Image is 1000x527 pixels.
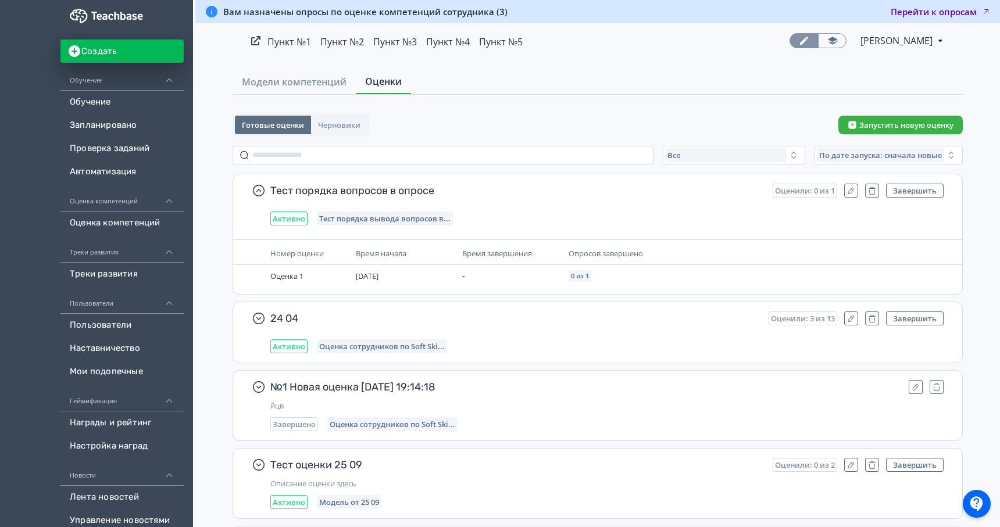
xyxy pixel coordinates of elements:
span: Готовые оценки [242,120,304,130]
button: Все [663,146,805,164]
a: Запланировано [60,114,184,137]
span: Активно [273,214,305,223]
span: Модель от 25 09 [319,497,379,507]
span: Тест порядка вывода вопросов в опросе [319,214,451,223]
button: Завершить [886,184,944,198]
a: Мои подопечные [60,360,184,383]
a: Пользователи [60,314,184,337]
span: Оценка сотрудников по Soft Skills [330,420,455,429]
a: Пункт №1 [267,35,311,48]
button: Завершить [886,311,944,325]
a: Пункт №4 [426,35,470,48]
div: Геймификация [60,383,184,411]
span: Вам назначены опросы по оценке компетенций сотрудника (3) [223,6,508,17]
span: Номер оценки [270,248,324,259]
a: Настройка наград [60,435,184,458]
span: Время завершения [462,248,532,259]
span: Активно [273,497,305,507]
button: Запустить новую оценку [838,116,963,134]
div: Пользователи [60,286,184,314]
a: Переключиться в режим ученика [818,33,847,48]
span: йцв [270,401,944,410]
a: Награды и рейтинг [60,411,184,435]
a: Оценка компетенций [60,211,184,235]
span: Оценка 1 [270,271,303,281]
span: [DATE] [356,271,378,281]
span: Оценили: 3 из 13 [771,314,835,323]
span: 0 из 1 [571,273,589,279]
span: Оценка сотрудников по Soft Skills [319,342,445,351]
a: Лента новостей [60,486,184,509]
div: Новости [60,458,184,486]
span: Модели компетенций [242,75,347,89]
span: Все [667,150,680,160]
a: Обучение [60,91,184,114]
span: Активно [273,342,305,351]
span: По дате запуска: сначала новые [819,150,942,160]
span: Оценили: 0 из 1 [775,186,835,195]
a: Проверка заданий [60,137,184,160]
a: Пункт №3 [373,35,417,48]
button: Перейти к опросам [891,6,991,17]
span: Тест оценки 25 09 [270,458,763,472]
span: Оценки [365,74,402,88]
span: Тест порядка вопросов в опросе [270,184,763,198]
button: Готовые оценки [235,116,311,134]
span: 24 04 [270,311,759,325]
a: Наставничество [60,337,184,360]
span: Опросов завершено [569,248,643,259]
span: №1 Новая оценка [DATE] 19:14:18 [270,380,899,394]
span: Завершено [273,420,316,429]
div: Обучение [60,63,184,91]
button: По дате запуска: сначала новые [815,146,963,164]
span: Оценили: 0 из 2 [775,460,835,469]
span: Александр Лесков [860,34,934,48]
span: Описание оценки здесь [270,479,944,488]
td: - [458,265,564,287]
div: Треки развития [60,235,184,263]
span: Время начала [356,248,406,259]
button: Черновики [311,116,367,134]
span: Черновики [318,120,360,130]
button: Создать [60,40,184,63]
div: Оценка компетенций [60,184,184,211]
a: Автоматизация [60,160,184,184]
a: Треки развития [60,263,184,286]
a: Пункт №2 [320,35,364,48]
a: Пункт №5 [479,35,523,48]
button: Завершить [886,458,944,472]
